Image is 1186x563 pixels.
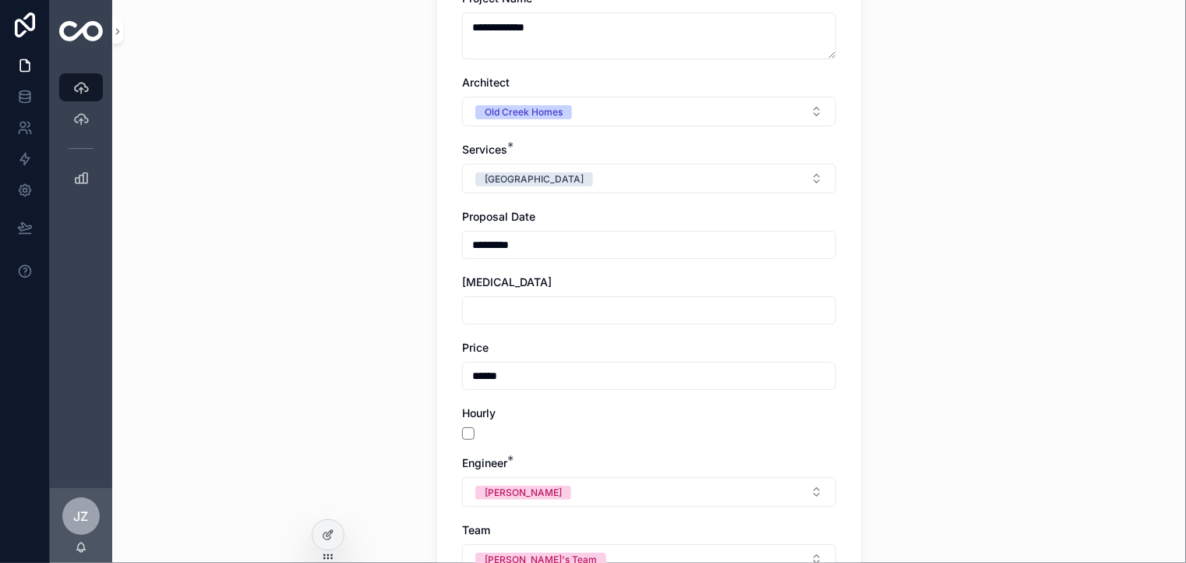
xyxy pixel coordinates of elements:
span: Hourly [462,406,496,420]
span: Team [462,523,490,536]
div: scrollable content [50,62,112,212]
button: Select Button [462,164,836,193]
button: Select Button [462,477,836,507]
span: JZ [74,507,89,526]
span: Proposal Date [462,210,535,223]
span: Architect [462,76,510,89]
button: Select Button [462,97,836,126]
span: Price [462,341,489,354]
span: [MEDICAL_DATA] [462,275,552,289]
img: App logo [59,21,103,41]
div: Old Creek Homes [485,105,563,119]
div: [PERSON_NAME] [485,486,562,500]
span: Services [462,143,507,156]
span: Engineer [462,456,507,469]
div: [GEOGRAPHIC_DATA] [485,172,584,186]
